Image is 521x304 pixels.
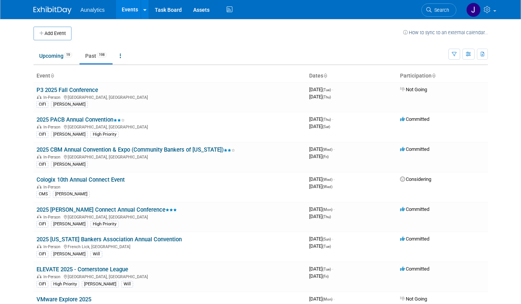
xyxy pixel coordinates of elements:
[37,274,41,278] img: In-Person Event
[322,185,332,189] span: (Wed)
[309,184,332,189] span: [DATE]
[37,154,303,160] div: [GEOGRAPHIC_DATA], [GEOGRAPHIC_DATA]
[37,185,41,188] img: In-Person Event
[37,215,41,218] img: In-Person Event
[51,281,79,288] div: High Priority
[309,94,331,100] span: [DATE]
[432,73,435,79] a: Sort by Participation Type
[82,281,119,288] div: [PERSON_NAME]
[37,131,48,138] div: CIFI
[37,116,125,123] a: 2025 PACB Annual Convention
[37,87,98,93] a: P3 2025 Fall Conference
[37,206,177,213] a: 2025 [PERSON_NAME] Connect Annual Conference
[37,123,303,130] div: [GEOGRAPHIC_DATA], [GEOGRAPHIC_DATA]
[37,221,48,228] div: CIFI
[400,146,429,152] span: Committed
[309,116,333,122] span: [DATE]
[121,281,133,288] div: Will
[37,236,182,243] a: 2025 [US_STATE] Bankers Association Annual Convention
[37,266,128,273] a: ELEVATE 2025 - Cornerstone League
[400,206,429,212] span: Committed
[322,237,331,241] span: (Sun)
[421,3,456,17] a: Search
[334,176,335,182] span: -
[332,266,333,272] span: -
[51,161,88,168] div: [PERSON_NAME]
[37,214,303,220] div: [GEOGRAPHIC_DATA], [GEOGRAPHIC_DATA]
[432,7,449,13] span: Search
[37,95,41,99] img: In-Person Event
[309,146,335,152] span: [DATE]
[400,296,427,302] span: Not Going
[309,123,330,129] span: [DATE]
[43,215,63,220] span: In-Person
[37,176,125,183] a: Cologix 10th Annual Connect Event
[309,206,335,212] span: [DATE]
[306,70,397,82] th: Dates
[51,101,88,108] div: [PERSON_NAME]
[334,296,335,302] span: -
[51,221,88,228] div: [PERSON_NAME]
[37,191,50,198] div: CMS
[332,87,333,92] span: -
[466,3,481,17] img: Julie Grisanti-Cieslak
[33,49,78,63] a: Upcoming19
[37,243,303,249] div: French Lick, [GEOGRAPHIC_DATA]
[37,155,41,158] img: In-Person Event
[322,117,331,122] span: (Thu)
[309,214,331,219] span: [DATE]
[400,87,427,92] span: Not Going
[397,70,488,82] th: Participation
[43,185,63,190] span: In-Person
[91,251,102,258] div: Will
[37,296,91,303] a: VMware Explore 2025
[400,116,429,122] span: Committed
[309,243,331,249] span: [DATE]
[309,266,333,272] span: [DATE]
[322,244,331,249] span: (Tue)
[322,125,330,129] span: (Sat)
[334,206,335,212] span: -
[332,236,333,242] span: -
[322,177,332,182] span: (Wed)
[400,266,429,272] span: Committed
[322,297,332,301] span: (Mon)
[79,49,113,63] a: Past198
[51,251,88,258] div: [PERSON_NAME]
[309,273,329,279] span: [DATE]
[43,155,63,160] span: In-Person
[322,147,332,152] span: (Wed)
[37,161,48,168] div: CIFI
[322,155,329,159] span: (Fri)
[91,131,119,138] div: High Priority
[334,146,335,152] span: -
[323,73,327,79] a: Sort by Start Date
[37,244,41,248] img: In-Person Event
[309,296,335,302] span: [DATE]
[43,274,63,279] span: In-Person
[37,251,48,258] div: CIFI
[37,273,303,279] div: [GEOGRAPHIC_DATA], [GEOGRAPHIC_DATA]
[64,52,72,58] span: 19
[400,176,431,182] span: Considering
[50,73,54,79] a: Sort by Event Name
[322,95,331,99] span: (Thu)
[97,52,107,58] span: 198
[43,125,63,130] span: In-Person
[322,207,332,212] span: (Mon)
[51,131,88,138] div: [PERSON_NAME]
[33,27,71,40] button: Add Event
[322,88,331,92] span: (Tue)
[332,116,333,122] span: -
[37,125,41,128] img: In-Person Event
[322,267,331,271] span: (Tue)
[403,30,488,35] a: How to sync to an external calendar...
[309,154,329,159] span: [DATE]
[400,236,429,242] span: Committed
[37,281,48,288] div: CIFI
[309,236,333,242] span: [DATE]
[309,87,333,92] span: [DATE]
[322,274,329,279] span: (Fri)
[91,221,119,228] div: High Priority
[309,176,335,182] span: [DATE]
